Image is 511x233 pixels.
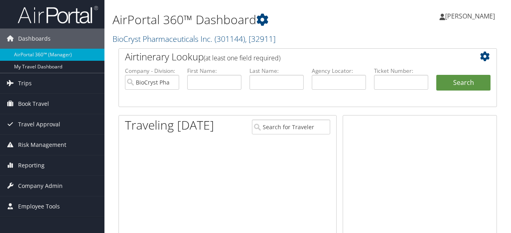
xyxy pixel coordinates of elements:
span: , [ 32911 ] [245,33,276,44]
button: Search [436,75,491,91]
label: Last Name: [249,67,304,75]
label: First Name: [187,67,241,75]
span: Travel Approval [18,114,60,134]
label: Ticket Number: [374,67,428,75]
h1: AirPortal 360™ Dashboard [112,11,373,28]
span: [PERSON_NAME] [445,12,495,21]
h2: Airtinerary Lookup [125,50,459,64]
span: Trips [18,73,32,93]
input: Search for Traveler [252,120,331,134]
a: BioCryst Pharmaceuticals Inc. [112,33,276,44]
span: ( 301144 ) [215,33,245,44]
label: Company - Division: [125,67,179,75]
h1: Traveling [DATE] [125,117,214,134]
img: airportal-logo.png [18,5,98,24]
span: Book Travel [18,94,49,114]
span: Reporting [18,155,45,175]
span: Employee Tools [18,196,60,217]
span: Company Admin [18,176,63,196]
a: [PERSON_NAME] [439,4,503,28]
span: Risk Management [18,135,66,155]
span: (at least one field required) [204,54,280,62]
label: Agency Locator: [312,67,366,75]
span: Dashboards [18,29,51,49]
